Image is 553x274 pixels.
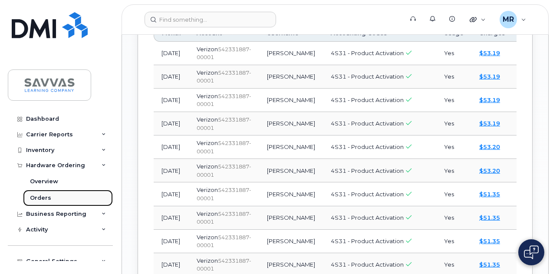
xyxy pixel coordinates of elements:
span: 542331887-00001 [197,46,251,61]
span: Verizon [197,46,218,53]
span: Verizon [197,139,218,146]
span: Verizon [197,257,218,264]
a: $53.20 [479,143,500,150]
td: [PERSON_NAME] [259,159,323,182]
td: [DATE] [154,206,189,230]
a: $53.19 [479,50,500,56]
div: Magali Ramirez-Sanchez [494,11,532,28]
td: Yes [436,230,471,253]
span: 542331887-00001 [197,93,251,108]
a: $53.19 [479,96,500,103]
td: Yes [436,89,471,112]
span: Verizon [197,234,218,241]
img: Open chat [524,245,539,259]
a: $53.20 [479,167,500,174]
a: $53.19 [479,73,500,80]
span: 542331887-00001 [197,163,251,178]
td: [PERSON_NAME] [259,112,323,135]
span: 4S31 - Product Activation [331,261,404,268]
span: 4S31 - Product Activation [331,167,404,174]
span: 542331887-00001 [197,116,251,131]
td: Yes [436,182,471,206]
td: [DATE] [154,182,189,206]
td: [PERSON_NAME] [259,65,323,89]
td: [DATE] [154,89,189,112]
span: 4S31 - Product Activation [331,238,404,244]
td: [DATE] [154,135,189,159]
div: Quicklinks [464,11,492,28]
td: [PERSON_NAME] [259,135,323,159]
td: [PERSON_NAME] [259,206,323,230]
span: 4S31 - Product Activation [331,191,404,198]
td: [PERSON_NAME] [259,182,323,206]
span: Verizon [197,69,218,76]
td: [DATE] [154,230,189,253]
td: Yes [436,159,471,182]
span: 4S31 - Product Activation [331,50,404,56]
span: 4S31 - Product Activation [331,214,404,221]
td: Yes [436,65,471,89]
span: Verizon [197,210,218,217]
a: $53.19 [479,120,500,127]
span: 4S31 - Product Activation [331,143,404,150]
td: Yes [436,112,471,135]
span: 542331887-00001 [197,211,251,225]
span: 542331887-00001 [197,187,251,201]
td: [DATE] [154,65,189,89]
a: $51.35 [479,238,500,244]
td: [PERSON_NAME] [259,89,323,112]
td: [PERSON_NAME] [259,42,323,65]
span: 542331887-00001 [197,257,251,272]
span: Verizon [197,163,218,170]
td: Yes [436,206,471,230]
a: $51.35 [479,261,500,268]
td: [PERSON_NAME] [259,230,323,253]
a: $51.35 [479,214,500,221]
td: [DATE] [154,112,189,135]
td: [DATE] [154,42,189,65]
span: 542331887-00001 [197,234,251,249]
td: Yes [436,135,471,159]
span: Verizon [197,186,218,193]
span: Verizon [197,116,218,123]
span: Verizon [197,92,218,99]
span: MR [503,14,514,25]
a: $51.35 [479,191,500,198]
input: Find something... [145,12,276,27]
span: 542331887-00001 [197,69,251,84]
td: Yes [436,42,471,65]
span: 4S31 - Product Activation [331,120,404,127]
span: 4S31 - Product Activation [331,96,404,103]
span: 4S31 - Product Activation [331,73,404,80]
td: [DATE] [154,159,189,182]
span: 542331887-00001 [197,140,251,155]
